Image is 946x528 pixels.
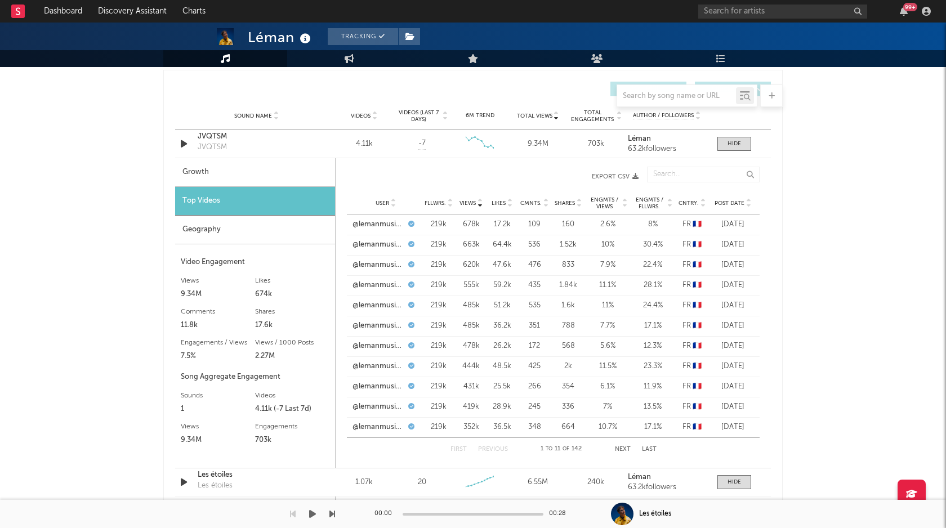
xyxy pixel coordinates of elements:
[628,473,651,481] strong: Léman
[647,167,760,182] input: Search...
[352,361,405,372] a: @lemanmusique
[458,219,484,230] div: 678k
[181,420,255,433] div: Views
[181,350,255,363] div: 7.5%
[712,422,754,433] div: [DATE]
[588,361,627,372] div: 11.5 %
[376,200,389,207] span: User
[546,446,552,451] span: to
[554,361,582,372] div: 2k
[255,389,329,402] div: Videos
[520,259,548,271] div: 476
[489,239,515,250] div: 64.4k
[520,341,548,352] div: 172
[450,446,467,453] button: First
[563,446,569,451] span: of
[633,280,672,291] div: 28.1 %
[554,219,582,230] div: 160
[712,239,754,250] div: [DATE]
[352,341,405,352] a: @lemanmusique
[520,280,548,291] div: 435
[352,259,405,271] a: @lemanmusique
[679,200,699,207] span: Cntry.
[181,336,255,350] div: Engagements / Views
[352,381,405,392] a: @lemanmusique
[425,401,453,413] div: 219k
[712,381,754,392] div: [DATE]
[633,219,672,230] div: 8 %
[610,82,686,96] button: UGC(40)
[712,341,754,352] div: [DATE]
[198,142,227,153] div: JVQTSM
[678,361,706,372] div: FR
[633,259,672,271] div: 22.4 %
[492,200,506,207] span: Likes
[693,383,702,390] span: 🇫🇷
[678,341,706,352] div: FR
[175,216,335,244] div: Geography
[352,280,405,291] a: @lemanmusique
[693,261,702,269] span: 🇫🇷
[712,361,754,372] div: [DATE]
[175,158,335,187] div: Growth
[418,477,426,488] div: 20
[554,422,582,433] div: 664
[458,381,484,392] div: 431k
[520,200,542,207] span: Cmnts.
[255,288,329,301] div: 674k
[555,200,575,207] span: Shares
[693,423,702,431] span: 🇫🇷
[588,219,627,230] div: 2.6 %
[639,509,671,519] div: Les étoiles
[520,239,548,250] div: 536
[248,28,314,47] div: Léman
[588,381,627,392] div: 6.1 %
[633,239,672,250] div: 30.4 %
[181,305,255,319] div: Comments
[570,109,615,123] span: Total Engagements
[678,320,706,332] div: FR
[628,135,651,142] strong: Léman
[678,259,706,271] div: FR
[570,477,622,488] div: 240k
[633,341,672,352] div: 12.3 %
[628,145,706,153] div: 63.2k followers
[181,256,329,269] div: Video Engagement
[425,259,453,271] div: 219k
[693,322,702,329] span: 🇫🇷
[255,305,329,319] div: Shares
[588,300,627,311] div: 11 %
[712,320,754,332] div: [DATE]
[459,200,476,207] span: Views
[633,422,672,433] div: 17.1 %
[615,446,631,453] button: Next
[512,138,564,150] div: 9.34M
[698,5,867,19] input: Search for artists
[234,113,272,119] span: Sound Name
[489,320,515,332] div: 36.2k
[588,320,627,332] div: 7.7 %
[181,274,255,288] div: Views
[425,300,453,311] div: 219k
[181,319,255,332] div: 11.8k
[425,381,453,392] div: 219k
[458,320,484,332] div: 485k
[489,341,515,352] div: 26.2k
[198,131,315,142] div: JVQTSM
[617,92,736,101] input: Search by song name or URL
[520,401,548,413] div: 245
[520,320,548,332] div: 351
[352,219,405,230] a: @lemanmusique
[181,433,255,447] div: 9.34M
[181,370,329,384] div: Song Aggregate Engagement
[554,401,582,413] div: 336
[458,422,484,433] div: 352k
[175,496,335,525] div: Growth
[181,389,255,402] div: Sounds
[458,280,484,291] div: 555k
[198,469,315,481] a: Les étoiles
[489,401,515,413] div: 28.9k
[352,239,405,250] a: @lemanmusique
[425,239,453,250] div: 219k
[678,422,706,433] div: FR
